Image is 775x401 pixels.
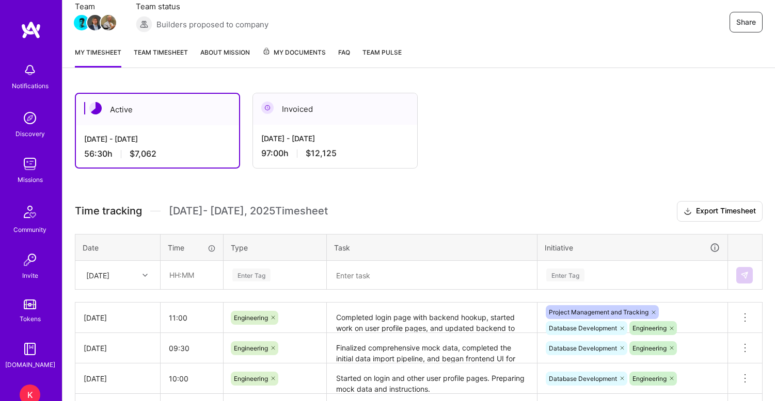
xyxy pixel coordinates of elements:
div: [DATE] - [DATE] [261,133,409,144]
span: Team Pulse [362,48,402,56]
img: bell [20,60,40,80]
th: Task [327,234,537,261]
span: $12,125 [306,148,337,159]
div: [DATE] [84,343,152,354]
span: Team status [136,1,268,12]
span: [DATE] - [DATE] , 2025 Timesheet [169,205,328,218]
a: Team Pulse [362,47,402,68]
img: Community [18,199,42,224]
img: Builders proposed to company [136,16,152,32]
div: [DOMAIN_NAME] [5,359,55,370]
a: FAQ [338,47,350,68]
div: Enter Tag [232,267,271,283]
button: Export Timesheet [677,201,763,222]
input: HH:MM [161,335,223,362]
div: [DATE] [86,270,109,280]
div: [DATE] [84,312,152,323]
span: Builders proposed to company [156,19,268,30]
div: Community [13,224,46,235]
a: Team Member Avatar [88,14,102,31]
i: icon Download [684,206,692,217]
div: Invite [22,270,38,281]
img: Team Member Avatar [101,15,116,30]
img: Invite [20,249,40,270]
img: Active [89,102,102,114]
div: Tokens [20,313,41,324]
button: Share [730,12,763,32]
span: Engineering [234,344,268,352]
textarea: Finalized comprehensive mock data, completed the initial data import pipeline, and began frontend... [328,334,536,362]
img: discovery [20,108,40,128]
a: Team Member Avatar [75,14,88,31]
a: Team Member Avatar [102,14,115,31]
img: Team Member Avatar [87,15,103,30]
span: Engineering [234,375,268,382]
img: logo [21,21,41,39]
textarea: Completed login page with backend hookup, started work on user profile pages, and updated backend... [328,304,536,332]
span: Database Development [549,344,617,352]
div: Invoiced [253,93,417,125]
textarea: Started on login and other user profile pages. Preparing mock data and instructions. [328,364,536,393]
div: [DATE] - [DATE] [84,133,231,144]
a: Team timesheet [134,47,188,68]
input: HH:MM [161,365,223,392]
img: guide book [20,339,40,359]
div: Time [168,242,216,253]
i: icon Chevron [143,273,148,278]
div: Active [76,94,239,125]
a: My timesheet [75,47,121,68]
img: Invoiced [261,102,274,114]
div: Enter Tag [546,267,584,283]
th: Type [224,234,327,261]
span: Engineering [632,344,667,352]
a: About Mission [200,47,250,68]
span: My Documents [262,47,326,58]
span: Engineering [234,314,268,322]
span: Share [736,17,756,27]
input: HH:MM [161,304,223,331]
div: Missions [18,174,43,185]
img: teamwork [20,154,40,174]
div: Notifications [12,80,49,91]
span: Time tracking [75,205,142,218]
span: Project Management and Tracking [549,308,649,316]
a: My Documents [262,47,326,68]
span: $7,062 [130,148,156,159]
input: HH:MM [161,261,223,289]
span: Engineering [632,324,667,332]
div: Initiative [545,242,720,254]
div: Discovery [15,128,45,139]
img: Team Member Avatar [74,15,89,30]
img: tokens [24,299,36,309]
span: Engineering [632,375,667,382]
th: Date [75,234,161,261]
span: Team [75,1,115,12]
div: 56:30 h [84,148,231,159]
img: Submit [740,271,749,279]
span: Database Development [549,324,617,332]
span: Database Development [549,375,617,382]
div: [DATE] [84,373,152,384]
div: 97:00 h [261,148,409,159]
